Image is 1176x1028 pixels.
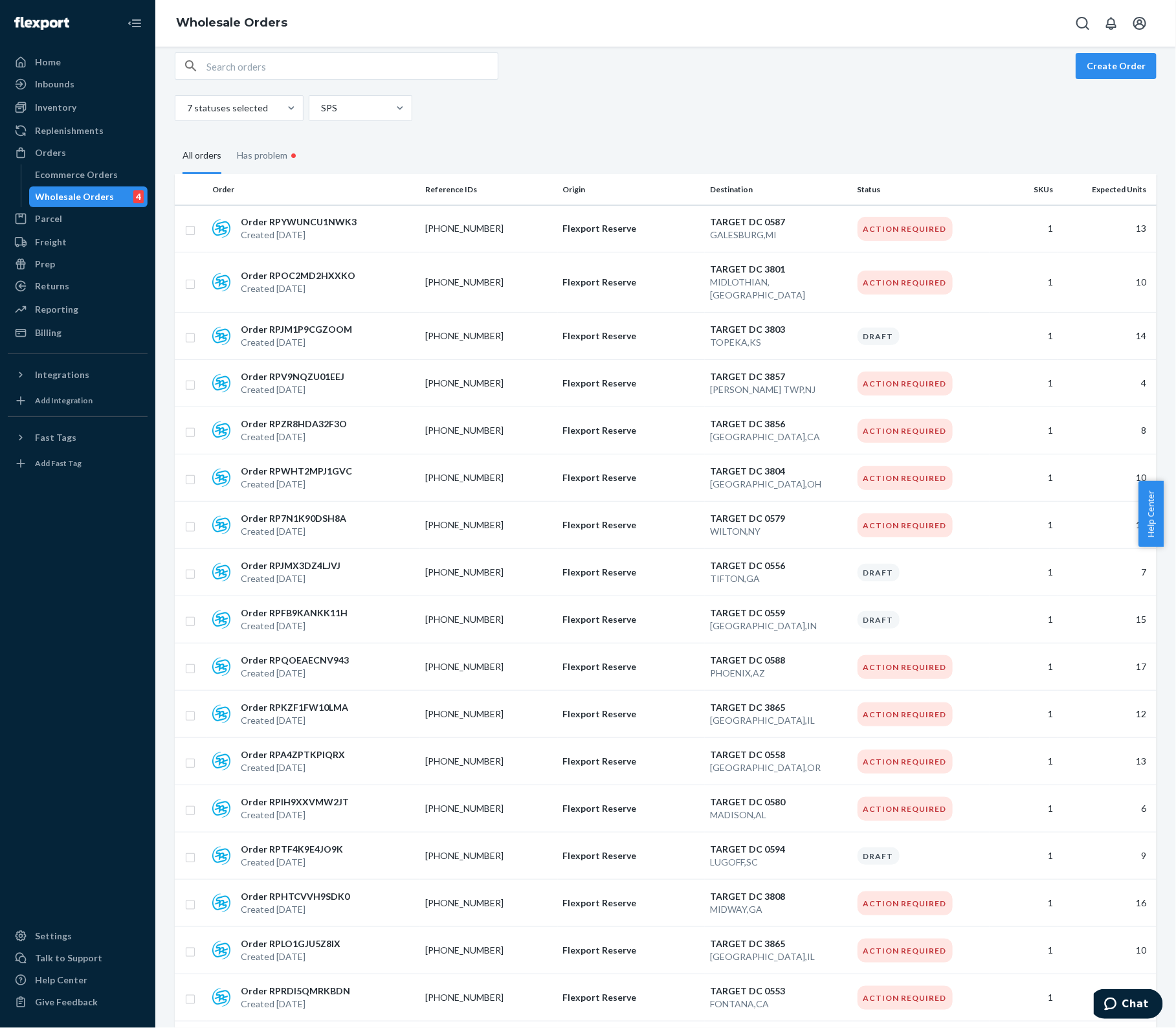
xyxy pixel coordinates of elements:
p: MIDLOTHIAN , [GEOGRAPHIC_DATA] [710,276,847,302]
button: Integrations [8,364,148,385]
p: Order RP7N1K90DSH8A [241,512,346,525]
img: sps-commerce logo [212,894,230,912]
img: sps-commerce logo [212,847,230,865]
div: Add Fast Tag [35,458,82,469]
div: Billing [35,326,61,339]
div: Has problem [237,137,300,174]
img: sps-commerce logo [212,273,230,291]
img: sps-commerce logo [212,421,230,440]
th: SKUs [990,174,1058,205]
a: Add Fast Tag [8,453,148,474]
div: Replenishments [35,124,104,137]
div: Draft [858,328,900,345]
button: Give Feedback [8,992,148,1012]
p: TARGET DC 3865 [710,701,847,714]
div: • [287,147,300,164]
div: Action Required [858,702,953,726]
div: 4 [133,190,144,203]
img: sps-commerce logo [212,374,230,392]
p: Created [DATE] [241,383,344,396]
p: TARGET DC 3808 [710,890,847,903]
th: Expected Units [1058,174,1157,205]
p: Created [DATE] [241,998,350,1011]
img: sps-commerce logo [212,563,230,581]
a: Billing [8,322,148,343]
button: Fast Tags [8,427,148,448]
div: Home [35,56,61,69]
p: TARGET DC 3801 [710,263,847,276]
p: 0080-6681820-0558 [425,755,529,768]
button: Open Search Box [1070,10,1096,36]
a: Add Integration [8,390,148,411]
img: sps-commerce logo [212,705,230,723]
div: Integrations [35,368,89,381]
p: Flexport Reserve [563,330,700,342]
p: TARGET DC 0559 [710,607,847,620]
p: Flexport Reserve [563,802,700,815]
p: TARGET DC 0556 [710,559,847,572]
a: Home [8,52,148,73]
div: Freight [35,236,67,249]
td: 1 [990,252,1058,313]
p: Created [DATE] [241,430,347,443]
p: [GEOGRAPHIC_DATA] , IN [710,620,847,632]
p: Flexport Reserve [563,660,700,673]
th: Status [852,174,990,205]
p: 0080-6681820-0587 [425,222,529,235]
td: 1 [990,407,1058,454]
p: 0080-2910142-0553 [425,991,529,1004]
img: sps-commerce logo [212,989,230,1007]
p: Created [DATE] [241,856,343,869]
p: TOPEKA , KS [710,336,847,349]
input: Search orders [206,53,498,79]
div: Action Required [858,466,953,490]
p: Order RPOC2MD2HXXKO [241,269,355,282]
p: Flexport Reserve [563,755,700,768]
p: TARGET DC 0580 [710,796,847,809]
p: TARGET DC 3804 [710,465,847,478]
p: Created [DATE] [241,572,340,585]
p: 0080-6681820-0556 [425,566,529,579]
a: Inventory [8,97,148,118]
button: Open account menu [1127,10,1153,36]
p: WILTON , NY [710,525,847,538]
p: Flexport Reserve [563,897,700,910]
p: 0080-6681820-3801 [425,276,529,289]
p: Created [DATE] [241,478,352,491]
p: Flexport Reserve [563,471,700,484]
td: 1 [990,927,1058,974]
p: TARGET DC 0587 [710,216,847,229]
td: 1 [990,205,1058,252]
td: 10 [1058,252,1157,313]
p: Order RPTF4K9E4JO9K [241,843,343,856]
div: Action Required [858,939,953,963]
div: Action Required [858,513,953,537]
a: Prep [8,254,148,274]
p: Flexport Reserve [563,519,700,531]
td: 1 [990,454,1058,502]
p: Order RPHTCVVH9SDK0 [241,890,349,903]
div: Draft [858,564,900,581]
img: Flexport logo [14,17,69,30]
p: 0080-6681820-0559 [425,613,529,626]
iframe: Opens a widget where you can chat to one of our agents [1094,989,1163,1022]
td: 1 [990,549,1058,596]
td: 1 [990,832,1058,880]
p: Flexport Reserve [563,944,700,957]
p: LUGOFF , SC [710,856,847,869]
p: Flexport Reserve [563,276,700,289]
div: Wholesale Orders [36,190,115,203]
td: 17 [1058,643,1157,691]
img: sps-commerce logo [212,610,230,629]
div: Action Required [858,797,953,821]
img: sps-commerce logo [212,219,230,238]
div: Draft [858,847,900,865]
td: 6 [1058,785,1157,832]
p: TARGET DC 3857 [710,370,847,383]
td: 9 [1058,832,1157,880]
div: Talk to Support [35,952,102,965]
p: [GEOGRAPHIC_DATA] , OH [710,478,847,491]
a: Freight [8,232,148,252]
p: 0080-6681820-3856 [425,424,529,437]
